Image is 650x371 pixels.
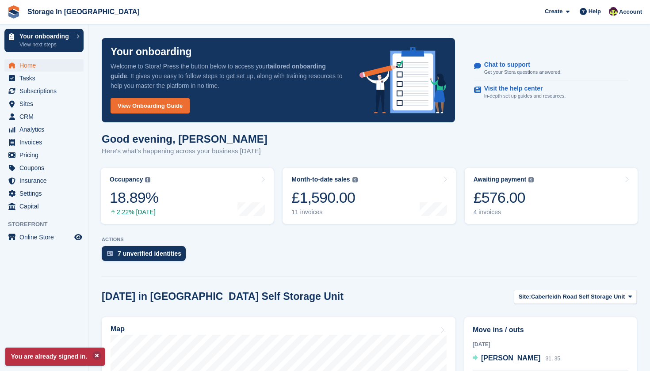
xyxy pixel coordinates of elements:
[4,162,84,174] a: menu
[102,133,268,145] h1: Good evening, [PERSON_NAME]
[474,208,534,216] div: 4 invoices
[19,136,73,148] span: Invoices
[519,292,531,301] span: Site:
[8,220,88,229] span: Storefront
[484,68,562,76] p: Get your Stora questions answered.
[4,231,84,243] a: menu
[474,176,527,183] div: Awaiting payment
[291,176,350,183] div: Month-to-date sales
[19,200,73,212] span: Capital
[619,8,642,16] span: Account
[465,168,638,224] a: Awaiting payment £576.00 4 invoices
[484,85,559,92] p: Visit the help center
[481,354,540,362] span: [PERSON_NAME]
[19,72,73,84] span: Tasks
[19,123,73,136] span: Analytics
[19,98,73,110] span: Sites
[291,189,357,207] div: £1,590.00
[102,291,344,303] h2: [DATE] in [GEOGRAPHIC_DATA] Self Storage Unit
[474,189,534,207] div: £576.00
[4,59,84,72] a: menu
[528,177,534,182] img: icon-info-grey-7440780725fd019a000dd9b08b2336e03edf1995a4989e88bcd33f0948082b44.svg
[19,231,73,243] span: Online Store
[514,290,637,304] button: Site: Caberfeidh Road Self Storage Unit
[473,353,562,364] a: [PERSON_NAME] 31, 35.
[484,61,554,68] p: Chat to support
[4,123,84,136] a: menu
[283,168,455,224] a: Month-to-date sales £1,590.00 11 invoices
[19,33,72,39] p: Your onboarding
[19,59,73,72] span: Home
[4,110,84,123] a: menu
[4,72,84,84] a: menu
[4,29,84,52] a: Your onboarding View next steps
[19,174,73,187] span: Insurance
[102,246,190,265] a: 7 unverified identities
[4,149,84,161] a: menu
[4,187,84,200] a: menu
[4,85,84,97] a: menu
[5,348,105,366] p: You are already signed in.
[474,57,628,81] a: Chat to support Get your Stora questions answered.
[19,149,73,161] span: Pricing
[352,177,358,182] img: icon-info-grey-7440780725fd019a000dd9b08b2336e03edf1995a4989e88bcd33f0948082b44.svg
[19,187,73,200] span: Settings
[291,208,357,216] div: 11 invoices
[359,47,446,114] img: onboarding-info-6c161a55d2c0e0a8cae90662b2fe09162a5109e8cc188191df67fb4f79e88e88.svg
[110,208,158,216] div: 2.22% [DATE]
[19,110,73,123] span: CRM
[118,250,181,257] div: 7 unverified identities
[609,7,618,16] img: Colin Wood
[19,41,72,49] p: View next steps
[110,176,143,183] div: Occupancy
[111,98,190,114] a: View Onboarding Guide
[4,136,84,148] a: menu
[102,237,637,242] p: ACTIONS
[589,7,601,16] span: Help
[474,80,628,104] a: Visit the help center In-depth set up guides and resources.
[24,4,143,19] a: Storage In [GEOGRAPHIC_DATA]
[4,98,84,110] a: menu
[110,189,158,207] div: 18.89%
[101,168,274,224] a: Occupancy 18.89% 2.22% [DATE]
[4,200,84,212] a: menu
[473,325,628,335] h2: Move ins / outs
[111,61,345,91] p: Welcome to Stora! Press the button below to access your . It gives you easy to follow steps to ge...
[7,5,20,19] img: stora-icon-8386f47178a22dfd0bd8f6a31ec36ba5ce8667c1dd55bd0f319d3a0aa187defe.svg
[107,251,113,256] img: verify_identity-adf6edd0f0f0b5bbfe63781bf79b02c33cf7c696d77639b501bdc392416b5a36.svg
[484,92,566,100] p: In-depth set up guides and resources.
[531,292,625,301] span: Caberfeidh Road Self Storage Unit
[545,7,562,16] span: Create
[19,85,73,97] span: Subscriptions
[19,162,73,174] span: Coupons
[73,232,84,242] a: Preview store
[546,356,562,362] span: 31, 35.
[473,341,628,348] div: [DATE]
[145,177,150,182] img: icon-info-grey-7440780725fd019a000dd9b08b2336e03edf1995a4989e88bcd33f0948082b44.svg
[111,47,192,57] p: Your onboarding
[102,146,268,156] p: Here's what's happening across your business [DATE]
[111,325,125,333] h2: Map
[4,174,84,187] a: menu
